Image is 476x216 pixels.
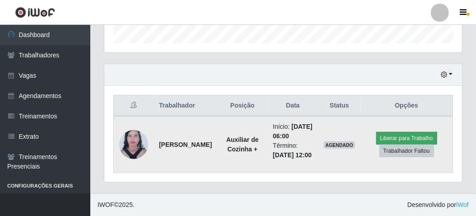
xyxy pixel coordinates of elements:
span: © 2025 . [98,200,135,210]
span: Desenvolvido por [407,200,469,210]
th: Opções [360,95,453,117]
img: 1728382310331.jpeg [119,125,148,164]
button: Liberar para Trabalho [376,132,437,145]
strong: [PERSON_NAME] [159,141,212,148]
th: Trabalhador [154,95,217,117]
th: Posição [217,95,267,117]
img: CoreUI Logo [15,7,55,18]
span: IWOF [98,201,114,208]
li: Término: [273,141,313,160]
th: Status [318,95,361,117]
time: [DATE] 06:00 [273,123,313,140]
button: Trabalhador Faltou [379,145,434,157]
span: AGENDADO [324,141,355,149]
time: [DATE] 12:00 [273,151,312,159]
strong: Auxiliar de Cozinha + [226,136,259,153]
li: Início: [273,122,313,141]
th: Data [267,95,318,117]
a: iWof [456,201,469,208]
